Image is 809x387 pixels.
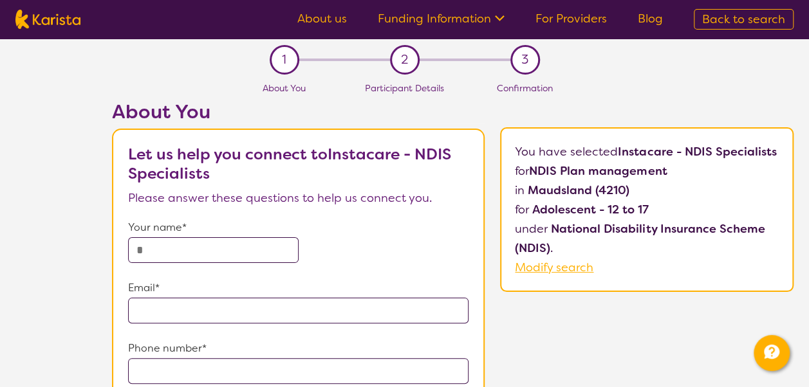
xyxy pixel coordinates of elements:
[694,9,794,30] a: Back to search
[128,188,469,208] p: Please answer these questions to help us connect you.
[528,183,629,198] b: Maudsland (4210)
[532,202,649,217] b: Adolescent - 12 to 17
[754,335,790,371] button: Channel Menu
[112,100,485,123] h2: About You
[515,221,765,256] b: National Disability Insurance Scheme (NDIS)
[618,144,776,159] b: Instacare - NDIS Specialists
[529,163,667,179] b: NDIS Plan management
[15,10,80,29] img: Karista logo
[702,12,785,27] span: Back to search
[128,278,469,298] p: Email*
[128,339,469,358] p: Phone number*
[515,260,593,275] a: Modify search
[515,181,779,200] p: in
[535,11,607,26] a: For Providers
[378,11,505,26] a: Funding Information
[263,82,306,94] span: About You
[497,82,553,94] span: Confirmation
[521,50,528,69] span: 3
[515,161,779,181] p: for
[282,50,286,69] span: 1
[638,11,663,26] a: Blog
[515,142,779,277] p: You have selected
[128,144,451,184] b: Let us help you connect to Instacare - NDIS Specialists
[365,82,444,94] span: Participant Details
[515,219,779,258] p: under .
[515,200,779,219] p: for
[401,50,408,69] span: 2
[297,11,347,26] a: About us
[128,218,469,237] p: Your name*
